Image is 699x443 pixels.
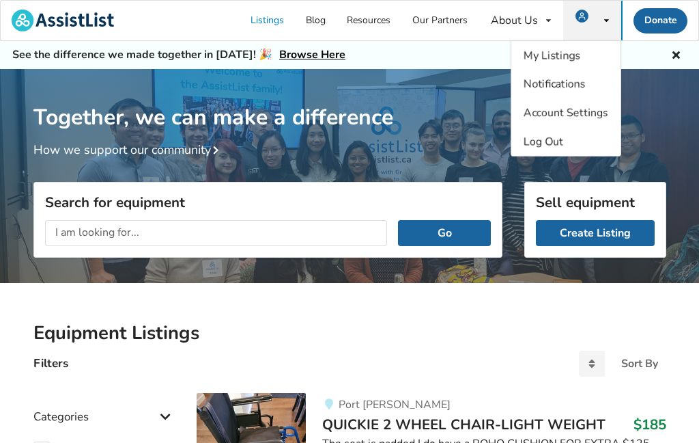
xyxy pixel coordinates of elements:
h1: Together, we can make a difference [33,69,666,131]
span: Port [PERSON_NAME] [339,397,451,412]
h4: Filters [33,355,68,371]
span: Log Out [524,134,563,149]
a: Create Listing [536,220,655,246]
span: Account Settings [524,105,608,120]
a: Donate [633,8,688,33]
div: Categories [33,382,175,431]
input: I am looking for... [45,220,388,246]
span: My Listings [524,48,580,63]
div: About Us [491,15,538,26]
a: How we support our community [33,142,225,158]
h3: Sell equipment [536,193,655,211]
h5: See the difference we made together in [DATE]! 🎉 [12,48,345,62]
h3: $185 [633,416,666,433]
a: Resources [337,1,402,40]
span: QUICKIE 2 WHEEL CHAIR-LIGHT WEIGHT [322,415,605,434]
img: user icon [575,10,588,23]
img: assistlist-logo [12,10,114,31]
h3: Search for equipment [45,193,491,211]
span: Notifications [524,77,586,92]
a: Blog [295,1,337,40]
a: Our Partners [401,1,479,40]
button: Go [398,220,490,246]
a: Listings [240,1,296,40]
div: Sort By [621,358,658,369]
h2: Equipment Listings [33,321,666,345]
a: Browse Here [279,47,345,62]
